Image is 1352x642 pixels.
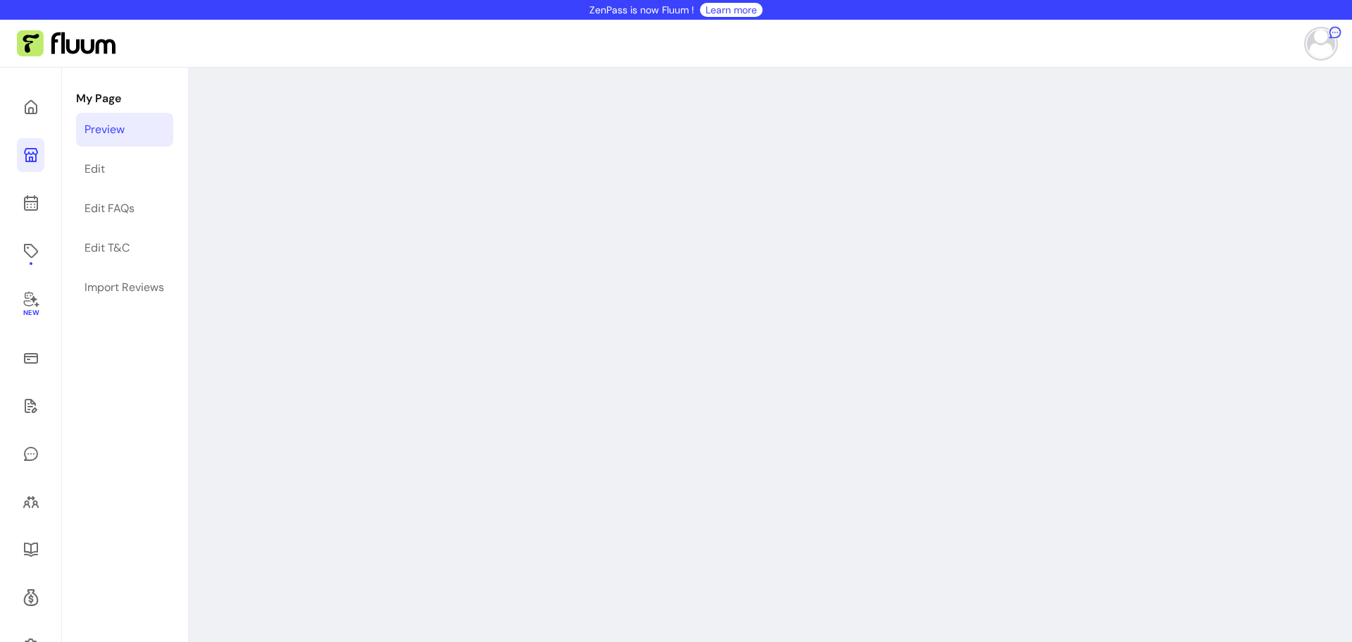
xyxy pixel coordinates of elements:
div: Edit T&C [84,240,130,257]
a: Edit FAQs [76,192,173,226]
a: Learn more [706,3,757,17]
div: Import Reviews [84,279,164,296]
div: Edit [84,161,105,178]
a: Clients [17,485,44,519]
a: My Messages [17,437,44,471]
a: Edit [76,152,173,186]
p: My Page [76,90,173,107]
a: Calendar [17,186,44,220]
a: Refer & Earn [17,581,44,615]
img: avatar [1307,30,1335,58]
p: ZenPass is now Fluum ! [589,3,694,17]
a: Edit T&C [76,231,173,265]
a: Resources [17,533,44,567]
a: Preview [76,113,173,147]
a: Sales [17,341,44,375]
div: Preview [84,121,125,138]
a: Import Reviews [76,271,173,304]
a: Offerings [17,234,44,268]
img: Fluum Logo [17,30,115,57]
a: My Page [17,138,44,172]
a: Home [17,90,44,124]
button: avatar [1301,30,1335,58]
span: New [23,309,38,318]
a: Waivers [17,389,44,423]
div: Edit FAQs [84,200,134,217]
a: New [17,282,44,327]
